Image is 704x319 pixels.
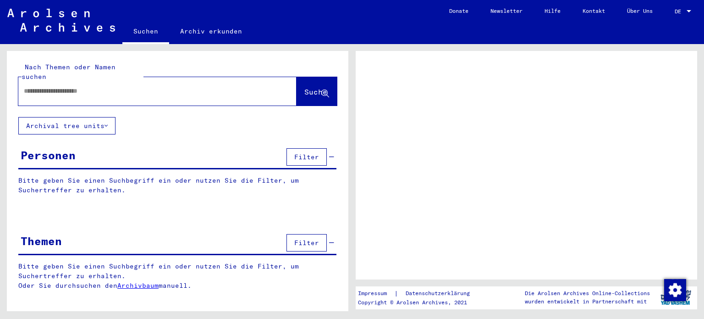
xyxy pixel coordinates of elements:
[18,262,337,291] p: Bitte geben Sie einen Suchbegriff ein oder nutzen Sie die Filter, um Suchertreffer zu erhalten. O...
[169,20,253,42] a: Archiv erkunden
[286,234,327,252] button: Filter
[117,281,159,290] a: Archivbaum
[7,9,115,32] img: Arolsen_neg.svg
[304,87,327,96] span: Suche
[294,153,319,161] span: Filter
[18,117,115,134] button: Archival tree units
[664,279,686,301] img: Zustimmung ändern
[525,297,650,306] p: wurden entwickelt in Partnerschaft mit
[675,8,685,15] span: DE
[21,147,76,163] div: Personen
[294,239,319,247] span: Filter
[21,233,62,249] div: Themen
[659,286,693,309] img: yv_logo.png
[358,289,481,298] div: |
[122,20,169,44] a: Suchen
[398,289,481,298] a: Datenschutzerklärung
[358,298,481,307] p: Copyright © Arolsen Archives, 2021
[22,63,115,81] mat-label: Nach Themen oder Namen suchen
[664,279,686,301] div: Zustimmung ändern
[358,289,394,298] a: Impressum
[525,289,650,297] p: Die Arolsen Archives Online-Collections
[286,148,327,166] button: Filter
[18,176,336,195] p: Bitte geben Sie einen Suchbegriff ein oder nutzen Sie die Filter, um Suchertreffer zu erhalten.
[297,77,337,106] button: Suche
